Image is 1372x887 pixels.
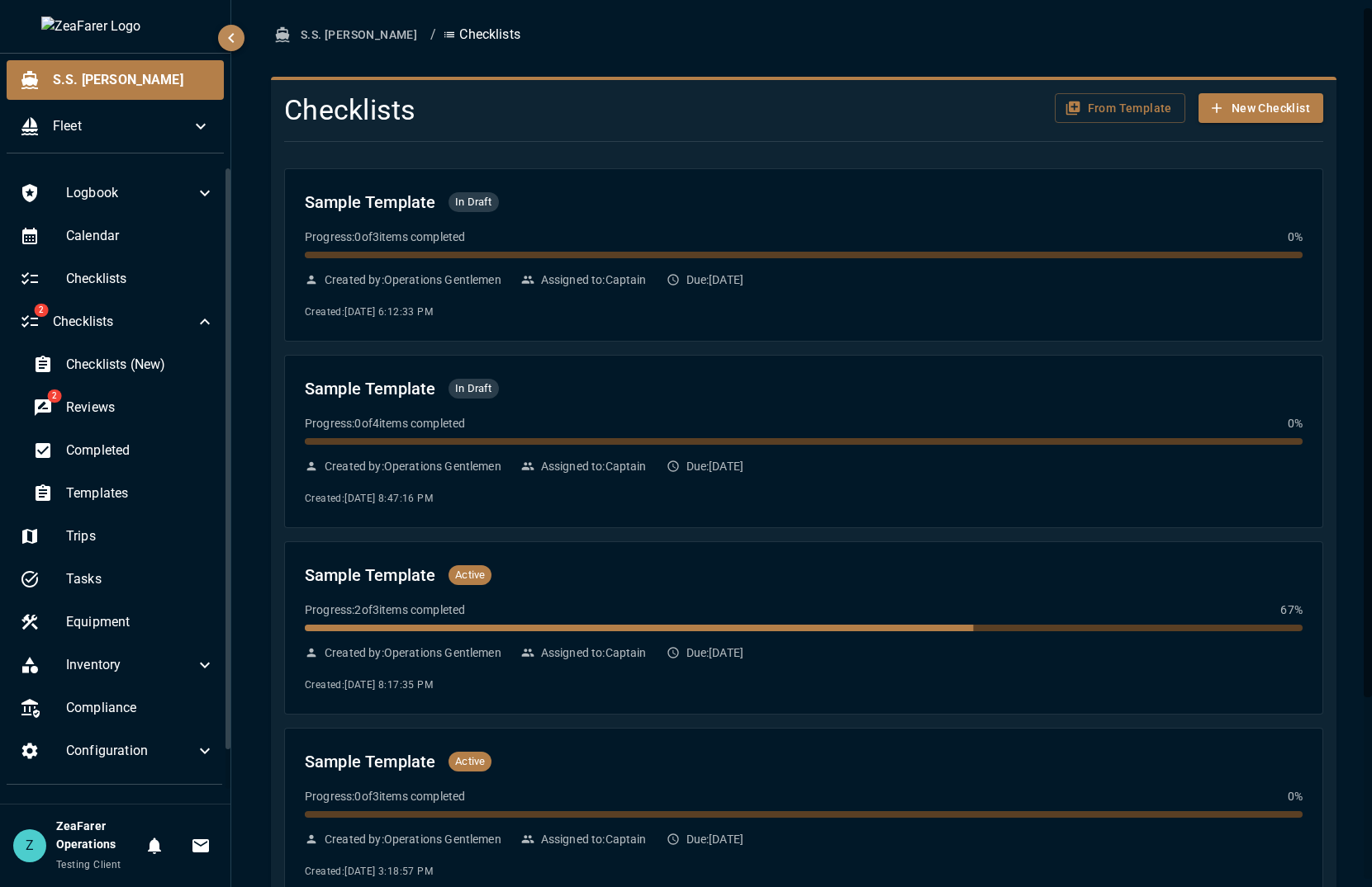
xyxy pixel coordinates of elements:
[7,517,228,556] div: Trips
[305,415,465,432] p: Progress: 0 of 4 items completed
[325,458,501,474] p: Created by: Operations Gentlemen
[1199,93,1323,124] button: New Checklist
[305,306,433,318] span: Created: [DATE] 6:12:33 PM
[66,269,215,289] span: Checklists
[138,829,171,862] button: Notifications
[20,474,228,513] div: Templates
[20,345,228,385] div: Checklists (New)
[449,753,491,770] span: Active
[443,25,520,45] p: Checklists
[184,829,217,862] button: Invitations
[66,183,195,203] span: Logbook
[449,194,498,210] span: In Draft
[1288,415,1303,432] p: 0 %
[305,788,465,804] p: Progress: 0 of 3 items completed
[53,116,191,136] span: Fleet
[305,866,433,877] span: Created: [DATE] 3:18:57 PM
[34,304,48,317] span: 2
[66,398,215,418] span: Reviews
[449,567,491,583] span: Active
[305,562,435,588] h2: Sample Template
[66,526,215,546] span: Trips
[66,226,215,246] span: Calendar
[7,173,228,213] div: Logbook
[20,431,228,470] div: Completed
[325,831,501,847] p: Created by: Operations Gentlemen
[66,569,215,589] span: Tasks
[1288,788,1303,804] p: 0 %
[271,20,424,50] button: S.S. [PERSON_NAME]
[305,679,433,691] span: Created: [DATE] 8:17:35 PM
[305,493,433,504] span: Created: [DATE] 8:47:16 PM
[686,271,744,288] p: Due: [DATE]
[66,484,215,503] span: Templates
[53,312,195,332] span: Checklists
[7,60,224,100] div: S.S. [PERSON_NAME]
[7,602,228,642] div: Equipment
[686,458,744,474] p: Due: [DATE]
[7,302,228,342] div: 2Checklists
[56,859,121,870] span: Testing Client
[7,731,228,771] div: Configuration
[66,698,215,718] span: Compliance
[66,741,195,761] span: Configuration
[7,688,228,728] div: Compliance
[305,189,435,215] h2: Sample Template
[41,17,190,36] img: ZeaFarer Logo
[1055,93,1185,124] button: From Template
[305,375,435,402] h2: Sample Template
[66,441,215,460] span: Completed
[7,559,228,599] div: Tasks
[541,458,647,474] p: Assigned to: Captain
[7,216,228,256] div: Calendar
[284,93,972,128] h4: Checklists
[686,644,744,661] p: Due: [DATE]
[7,645,228,685] div: Inventory
[1288,229,1303,245] p: 0 %
[541,831,647,847] p: Assigned to: Captain
[325,644,501,661] p: Created by: Operations Gentlemen
[20,388,228,427] div: 2Reviews
[56,818,138,854] h6: ZeaFarer Operations
[66,655,195,675] span: Inventory
[541,644,647,661] p: Assigned to: Captain
[449,380,498,397] span: In Draft
[66,355,215,375] span: Checklists (New)
[686,831,744,847] p: Due: [DATE]
[66,612,215,632] span: Equipment
[430,25,436,45] li: /
[7,259,228,299] div: Checklists
[1280,602,1302,618] p: 67 %
[305,748,435,775] h2: Sample Template
[325,271,501,288] p: Created by: Operations Gentlemen
[13,829,46,862] div: Z
[305,229,465,245] p: Progress: 0 of 3 items completed
[541,271,647,288] p: Assigned to: Captain
[53,70,211,90] span: S.S. [PERSON_NAME]
[47,389,61,403] span: 2
[305,602,465,618] p: Progress: 2 of 3 items completed
[7,106,224,146] div: Fleet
